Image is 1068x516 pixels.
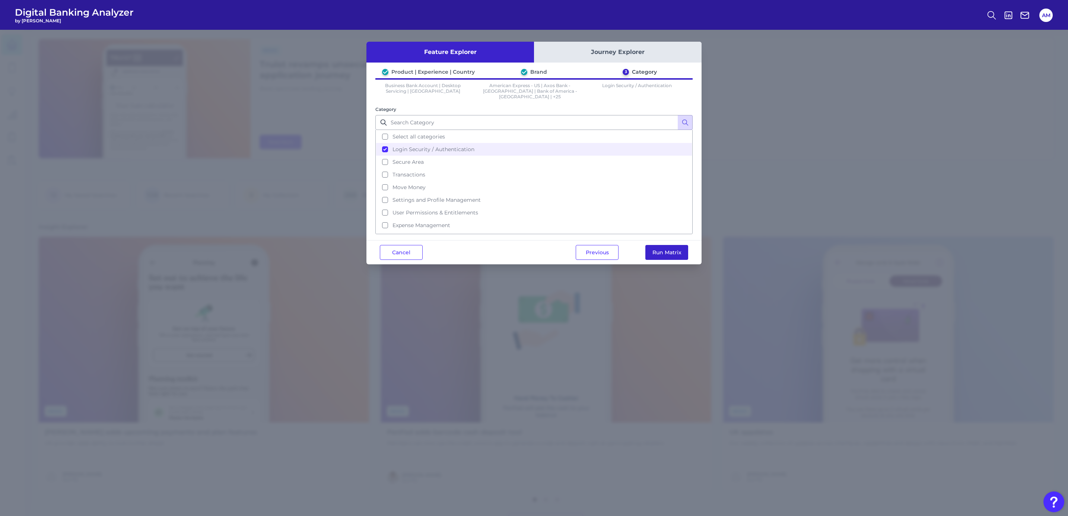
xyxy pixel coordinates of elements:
button: User Permissions & Entitlements [376,206,692,219]
span: Select all categories [392,133,445,140]
p: Business Bank Account | Desktop Servicing | [GEOGRAPHIC_DATA] [375,83,471,99]
button: Expense Management [376,219,692,232]
span: Secure Area [392,159,424,165]
span: Transactions [392,171,425,178]
button: Feature Explorer [366,42,534,63]
button: Previous [576,245,619,260]
div: Brand [530,69,547,75]
div: Product | Experience | Country [391,69,475,75]
button: Business Tools [376,232,692,244]
button: Select all categories [376,130,692,143]
span: Settings and Profile Management [392,197,481,203]
label: Category [375,106,396,112]
span: Expense Management [392,222,450,229]
input: Search Category [375,115,693,130]
button: AM [1039,9,1053,22]
button: Cancel [380,245,423,260]
button: Transactions [376,168,692,181]
span: User Permissions & Entitlements [392,209,478,216]
button: Journey Explorer [534,42,702,63]
span: Login Security / Authentication [392,146,474,153]
p: Login Security / Authentication [589,83,685,99]
span: Move Money [392,184,426,191]
button: Login Security / Authentication [376,143,692,156]
div: Category [632,69,657,75]
span: Digital Banking Analyzer [15,7,134,18]
button: Secure Area [376,156,692,168]
button: Move Money [376,181,692,194]
div: 3 [623,69,629,75]
button: Open Resource Center [1043,491,1064,512]
button: Settings and Profile Management [376,194,692,206]
p: American Express - US | Axos Bank - [GEOGRAPHIC_DATA] | Bank of America - [GEOGRAPHIC_DATA] | +25 [483,83,578,99]
button: Run Matrix [645,245,688,260]
span: by [PERSON_NAME] [15,18,134,23]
